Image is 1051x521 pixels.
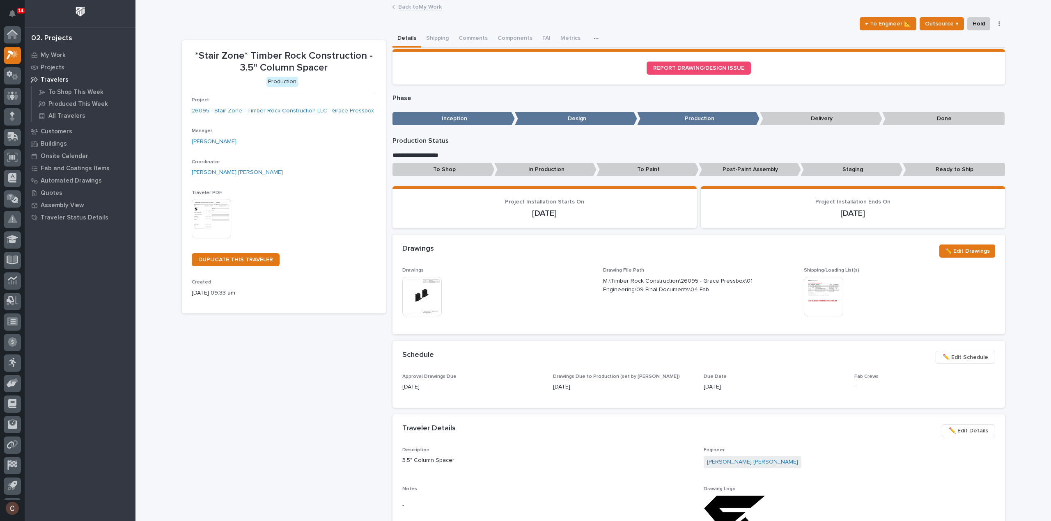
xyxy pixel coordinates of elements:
[4,5,21,22] button: Notifications
[402,383,543,391] p: [DATE]
[815,199,890,205] span: Project Installation Ends On
[73,4,88,19] img: Workspace Logo
[854,374,879,379] span: Fab Crews
[41,128,72,135] p: Customers
[198,257,273,263] span: DUPLICATE THIS TRAVELER
[41,153,88,160] p: Onsite Calendar
[10,10,21,23] div: Notifications14
[392,137,1005,145] p: Production Status
[603,277,774,294] p: M:\Timber Rock Construction\26095 - Grace Pressbox\01 Engineering\09 Final Documents\04 Fab
[537,30,555,48] button: FAI
[32,98,135,110] a: Produced This Week
[653,65,744,71] span: REPORT DRAWING/DESIGN ISSUE
[942,424,995,437] button: ✏️ Edit Details
[402,374,457,379] span: Approval Drawings Due
[860,17,916,30] button: ← To Engineer 📐
[553,383,694,391] p: [DATE]
[402,208,687,218] p: [DATE]
[704,374,727,379] span: Due Date
[32,86,135,98] a: To Shop This Week
[494,163,597,176] p: In Production
[31,34,72,43] div: 02. Projects
[505,199,584,205] span: Project Installation Starts On
[25,61,135,73] a: Projects
[25,199,135,211] a: Assembly View
[192,289,376,297] p: [DATE] 09:33 am
[882,112,1005,126] p: Done
[25,174,135,187] a: Automated Drawings
[943,352,988,362] span: ✏️ Edit Schedule
[925,19,959,29] span: Outsource ↑
[192,98,209,103] span: Project
[48,89,103,96] p: To Shop This Week
[192,253,280,266] a: DUPLICATE THIS TRAVELER
[4,500,21,517] button: users-avatar
[402,501,694,510] p: -
[597,163,699,176] p: To Paint
[637,112,760,126] p: Production
[41,202,84,209] p: Assembly View
[25,73,135,86] a: Travelers
[903,163,1005,176] p: Ready to Ship
[266,77,298,87] div: Production
[25,187,135,199] a: Quotes
[555,30,585,48] button: Metrics
[699,163,801,176] p: Post-Paint Assembly
[704,487,736,491] span: Drawing Logo
[25,211,135,224] a: Traveler Status Details
[18,8,23,14] p: 14
[398,2,442,11] a: Back toMy Work
[707,458,798,466] a: [PERSON_NAME] [PERSON_NAME]
[32,110,135,121] a: All Travelers
[647,62,751,75] a: REPORT DRAWING/DESIGN ISSUE
[801,163,903,176] p: Staging
[421,30,454,48] button: Shipping
[392,112,515,126] p: Inception
[865,19,911,29] span: ← To Engineer 📐
[192,137,236,146] a: [PERSON_NAME]
[392,94,1005,102] p: Phase
[48,112,85,120] p: All Travelers
[493,30,537,48] button: Components
[41,214,108,222] p: Traveler Status Details
[25,125,135,137] a: Customers
[711,208,995,218] p: [DATE]
[41,64,64,71] p: Projects
[603,268,644,273] span: Drawing File Path
[192,168,283,177] a: [PERSON_NAME] [PERSON_NAME]
[25,150,135,162] a: Onsite Calendar
[704,448,725,452] span: Engineer
[41,52,66,59] p: My Work
[760,112,882,126] p: Delivery
[973,19,985,29] span: Hold
[804,268,859,273] span: Shipping/Loading List(s)
[402,268,424,273] span: Drawings
[920,17,964,30] button: Outsource ↑
[41,140,67,148] p: Buildings
[25,162,135,174] a: Fab and Coatings Items
[854,383,995,391] p: -
[41,165,110,172] p: Fab and Coatings Items
[402,448,429,452] span: Description
[192,50,376,74] p: *Stair Zone* Timber Rock Construction - 3.5" Column Spacer
[48,101,108,108] p: Produced This Week
[402,424,456,433] h2: Traveler Details
[553,374,680,379] span: Drawings Due to Production (set by [PERSON_NAME])
[192,190,222,195] span: Traveler PDF
[402,456,694,465] p: 3.5" Column Spacer
[192,160,220,165] span: Coordinator
[41,177,102,185] p: Automated Drawings
[392,30,421,48] button: Details
[402,351,434,360] h2: Schedule
[392,163,495,176] p: To Shop
[25,49,135,61] a: My Work
[192,280,211,285] span: Created
[41,76,69,84] p: Travelers
[967,17,990,30] button: Hold
[402,245,434,254] h2: Drawings
[41,190,62,197] p: Quotes
[945,246,990,256] span: ✏️ Edit Drawings
[949,426,988,436] span: ✏️ Edit Details
[939,245,995,258] button: ✏️ Edit Drawings
[192,128,212,133] span: Manager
